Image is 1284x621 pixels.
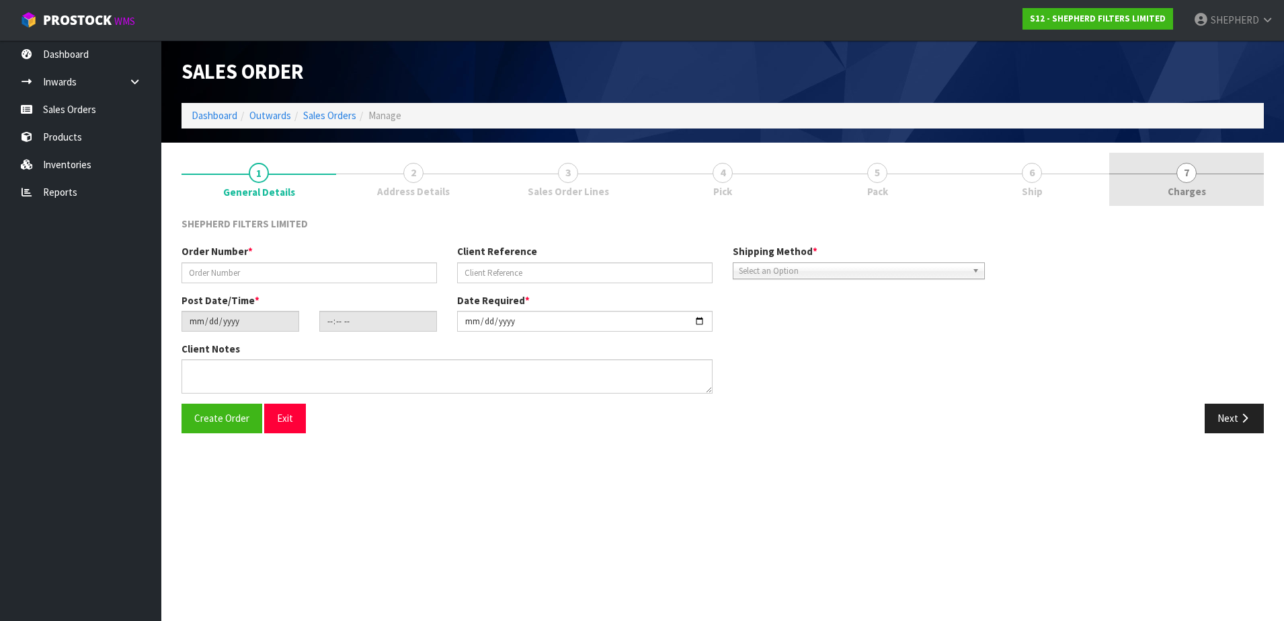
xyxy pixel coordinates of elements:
strong: S12 - SHEPHERD FILTERS LIMITED [1030,13,1166,24]
button: Create Order [182,404,262,433]
span: 3 [558,163,578,183]
span: Manage [368,109,401,122]
span: SHEPHERD [1211,13,1259,26]
label: Client Reference [457,244,537,258]
button: Next [1205,404,1264,433]
span: Address Details [377,184,450,198]
span: Create Order [194,412,249,425]
span: General Details [182,207,1264,443]
span: 4 [713,163,733,183]
label: Shipping Method [733,244,817,258]
label: Date Required [457,293,530,307]
span: General Details [223,185,295,199]
span: 2 [403,163,424,183]
input: Client Reference [457,262,713,283]
span: Pack [867,184,888,198]
input: Order Number [182,262,437,283]
span: Select an Option [739,263,967,279]
a: Outwards [249,109,291,122]
span: 5 [867,163,887,183]
span: 1 [249,163,269,183]
span: Charges [1168,184,1206,198]
label: Client Notes [182,342,240,356]
a: Sales Orders [303,109,356,122]
span: 7 [1176,163,1197,183]
span: Ship [1022,184,1043,198]
span: SHEPHERD FILTERS LIMITED [182,217,308,230]
label: Order Number [182,244,253,258]
img: cube-alt.png [20,11,37,28]
span: 6 [1022,163,1042,183]
span: Sales Order Lines [528,184,609,198]
label: Post Date/Time [182,293,259,307]
a: Dashboard [192,109,237,122]
span: ProStock [43,11,112,29]
small: WMS [114,15,135,28]
button: Exit [264,404,306,433]
span: Pick [713,184,732,198]
span: Sales Order [182,59,304,84]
